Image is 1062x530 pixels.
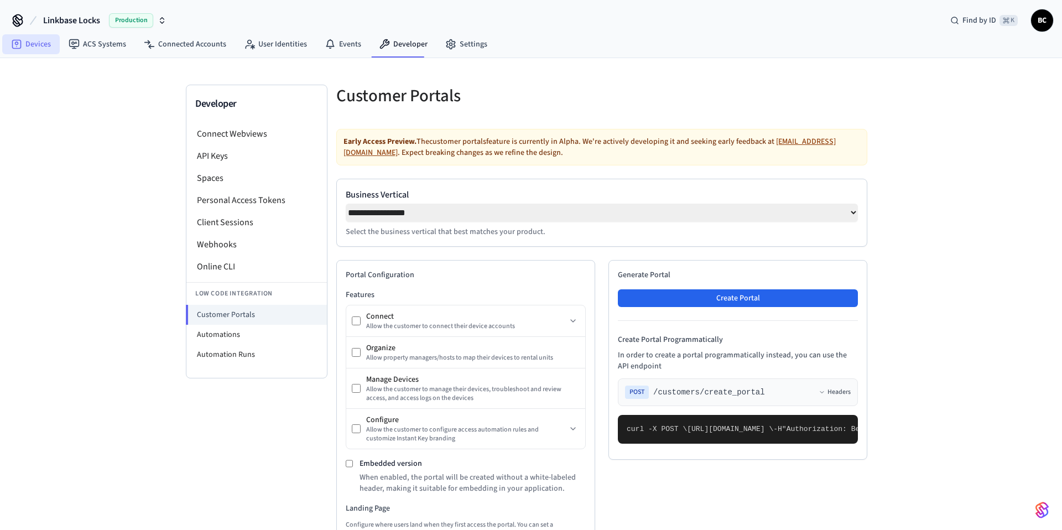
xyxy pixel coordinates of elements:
strong: Early Access Preview. [343,136,417,147]
li: Personal Access Tokens [186,189,327,211]
label: Business Vertical [346,188,858,201]
div: Connect [366,311,566,322]
span: BC [1032,11,1052,30]
p: In order to create a portal programmatically instead, you can use the API endpoint [618,350,858,372]
div: Configure [366,414,566,425]
li: API Keys [186,145,327,167]
span: POST [625,386,649,399]
button: BC [1031,9,1053,32]
h3: Landing Page [346,503,586,514]
label: Embedded version [360,458,422,469]
a: Developer [370,34,436,54]
button: Headers [819,388,851,397]
span: ⌘ K [999,15,1018,26]
h3: Developer [195,96,318,112]
span: -H [773,425,782,433]
div: Find by ID⌘ K [941,11,1027,30]
li: Customer Portals [186,305,327,325]
a: Settings [436,34,496,54]
a: Events [316,34,370,54]
a: Devices [2,34,60,54]
div: Manage Devices [366,374,580,385]
a: Connected Accounts [135,34,235,54]
span: Linkbase Locks [43,14,100,27]
button: Create Portal [618,289,858,307]
div: The customer portals feature is currently in Alpha. We're actively developing it and seeking earl... [336,129,867,165]
li: Webhooks [186,233,327,256]
h2: Portal Configuration [346,269,586,280]
li: Online CLI [186,256,327,278]
div: Allow the customer to manage their devices, troubleshoot and review access, and access logs on th... [366,385,580,403]
li: Connect Webviews [186,123,327,145]
li: Automation Runs [186,345,327,365]
a: [EMAIL_ADDRESS][DOMAIN_NAME] [343,136,836,158]
span: [URL][DOMAIN_NAME] \ [687,425,773,433]
p: When enabled, the portal will be created without a white-labeled header, making it suitable for e... [360,472,586,494]
h4: Create Portal Programmatically [618,334,858,345]
img: SeamLogoGradient.69752ec5.svg [1035,501,1049,519]
a: ACS Systems [60,34,135,54]
h3: Features [346,289,586,300]
a: User Identities [235,34,316,54]
p: Select the business vertical that best matches your product. [346,226,858,237]
span: "Authorization: Bearer seam_api_key_123456" [782,425,967,433]
span: Find by ID [962,15,996,26]
span: curl -X POST \ [627,425,687,433]
span: /customers/create_portal [653,387,765,398]
h2: Generate Portal [618,269,858,280]
li: Client Sessions [186,211,327,233]
li: Spaces [186,167,327,189]
div: Allow property managers/hosts to map their devices to rental units [366,354,580,362]
div: Allow the customer to connect their device accounts [366,322,566,331]
span: Production [109,13,153,28]
div: Organize [366,342,580,354]
h5: Customer Portals [336,85,595,107]
div: Allow the customer to configure access automation rules and customize Instant Key branding [366,425,566,443]
li: Low Code Integration [186,282,327,305]
li: Automations [186,325,327,345]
